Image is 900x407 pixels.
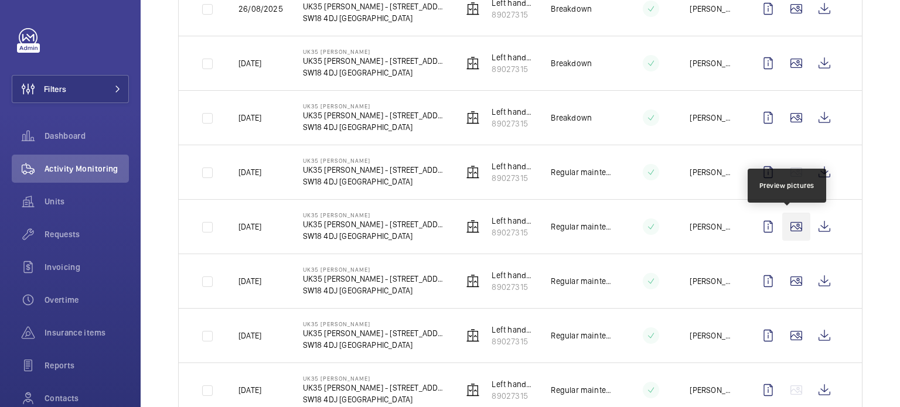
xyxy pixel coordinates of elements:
img: elevator.svg [466,220,480,234]
p: UK35 [PERSON_NAME] - [STREET_ADDRESS][PERSON_NAME] [303,382,445,394]
img: elevator.svg [466,165,480,179]
span: Units [45,196,129,207]
img: elevator.svg [466,383,480,397]
p: 89027315 [492,336,532,347]
img: elevator.svg [466,111,480,125]
p: Left hand lift 1 [492,106,532,118]
p: [PERSON_NAME] [690,330,735,341]
p: SW18 4DJ [GEOGRAPHIC_DATA] [303,285,445,296]
p: Regular maintenance [551,166,612,178]
p: UK35 [PERSON_NAME] - [STREET_ADDRESS][PERSON_NAME] [303,55,445,67]
p: UK35 [PERSON_NAME] - [STREET_ADDRESS][PERSON_NAME] [303,164,445,176]
p: Left hand lift 1 [492,324,532,336]
p: UK35 [PERSON_NAME] [303,48,445,55]
p: UK35 [PERSON_NAME] [303,266,445,273]
p: [DATE] [238,330,261,341]
button: Filters [12,75,129,103]
div: Preview pictures [759,180,814,191]
p: SW18 4DJ [GEOGRAPHIC_DATA] [303,12,445,24]
p: Left hand lift 1 [492,378,532,390]
p: UK35 [PERSON_NAME] [303,375,445,382]
p: 26/08/2025 [238,3,283,15]
p: Regular maintenance [551,221,612,232]
p: Regular maintenance [551,330,612,341]
p: [PERSON_NAME] [690,57,735,69]
p: [PERSON_NAME] [690,221,735,232]
p: UK35 [PERSON_NAME] [303,157,445,164]
p: [DATE] [238,57,261,69]
img: elevator.svg [466,56,480,70]
span: Dashboard [45,130,129,142]
p: [PERSON_NAME] [690,112,735,124]
p: Left hand lift 1 [492,160,532,172]
p: [PERSON_NAME] [690,275,735,287]
p: [PERSON_NAME] [690,166,735,178]
p: 89027315 [492,9,532,20]
p: [DATE] [238,384,261,396]
p: UK35 [PERSON_NAME] - [STREET_ADDRESS][PERSON_NAME] [303,273,445,285]
p: [DATE] [238,275,261,287]
img: elevator.svg [466,329,480,343]
p: UK35 [PERSON_NAME] [303,102,445,110]
p: Left hand lift 1 [492,52,532,63]
p: UK35 [PERSON_NAME] [303,320,445,327]
img: elevator.svg [466,2,480,16]
p: 89027315 [492,227,532,238]
span: Filters [44,83,66,95]
span: Overtime [45,294,129,306]
p: [PERSON_NAME] [690,384,735,396]
p: 89027315 [492,63,532,75]
p: [PERSON_NAME] [690,3,735,15]
span: Contacts [45,392,129,404]
p: [DATE] [238,221,261,232]
p: [DATE] [238,112,261,124]
p: Regular maintenance [551,384,612,396]
p: UK35 [PERSON_NAME] - [STREET_ADDRESS][PERSON_NAME] [303,1,445,12]
p: 89027315 [492,172,532,184]
p: SW18 4DJ [GEOGRAPHIC_DATA] [303,339,445,351]
p: SW18 4DJ [GEOGRAPHIC_DATA] [303,121,445,133]
p: SW18 4DJ [GEOGRAPHIC_DATA] [303,394,445,405]
p: 89027315 [492,118,532,129]
p: UK35 [PERSON_NAME] - [STREET_ADDRESS][PERSON_NAME] [303,327,445,339]
p: 89027315 [492,281,532,293]
p: Breakdown [551,57,592,69]
p: Breakdown [551,3,592,15]
span: Reports [45,360,129,371]
span: Invoicing [45,261,129,273]
p: Breakdown [551,112,592,124]
p: Regular maintenance [551,275,612,287]
p: UK35 [PERSON_NAME] [303,211,445,218]
p: SW18 4DJ [GEOGRAPHIC_DATA] [303,230,445,242]
p: Left hand lift 1 [492,269,532,281]
span: Insurance items [45,327,129,338]
p: 89027315 [492,390,532,402]
p: SW18 4DJ [GEOGRAPHIC_DATA] [303,67,445,78]
p: UK35 [PERSON_NAME] - [STREET_ADDRESS][PERSON_NAME] [303,218,445,230]
span: Requests [45,228,129,240]
p: UK35 [PERSON_NAME] - [STREET_ADDRESS][PERSON_NAME] [303,110,445,121]
img: elevator.svg [466,274,480,288]
p: [DATE] [238,166,261,178]
p: SW18 4DJ [GEOGRAPHIC_DATA] [303,176,445,187]
p: Left hand lift 1 [492,215,532,227]
span: Activity Monitoring [45,163,129,175]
